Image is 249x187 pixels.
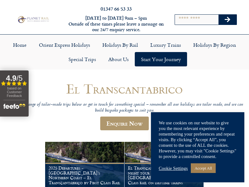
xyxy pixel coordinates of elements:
[101,5,132,12] a: 01347 66 53 33
[68,15,164,33] h6: [DATE] to [DATE] 9am – 5pm Outside of these times please leave a message on our 24/7 enquiry serv...
[218,15,237,25] button: Search
[33,38,96,52] a: Orient Express Holidays
[191,163,216,173] a: Accept All
[6,81,243,96] h1: El Transcantabrico
[100,117,149,130] a: Enquire Now
[135,52,187,66] a: Start your Journey
[128,165,200,185] h1: El Transcantábrico Gran Lujo – 9 night tour from [GEOGRAPHIC_DATA] by First Class rail on daytime...
[7,38,33,52] a: Home
[96,38,144,52] a: Holidays by Rail
[102,52,135,66] a: About Us
[3,38,246,66] nav: Menu
[187,38,242,52] a: Holidays by Region
[62,52,102,66] a: Special Trips
[144,38,187,52] a: Luxury Trains
[16,15,50,23] img: Planet Rail Train Holidays Logo
[49,165,121,185] h1: 2025 Departures -[GEOGRAPHIC_DATA]’s Northern Coast – El Transcantábrico by First Class Rail
[6,102,243,113] p: Browse our range of tailor-made trips below or get in touch for something special – remember all ...
[159,165,188,171] a: Cookie Settings
[159,120,237,159] div: We use cookies on our website to give you the most relevant experience by remembering your prefer...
